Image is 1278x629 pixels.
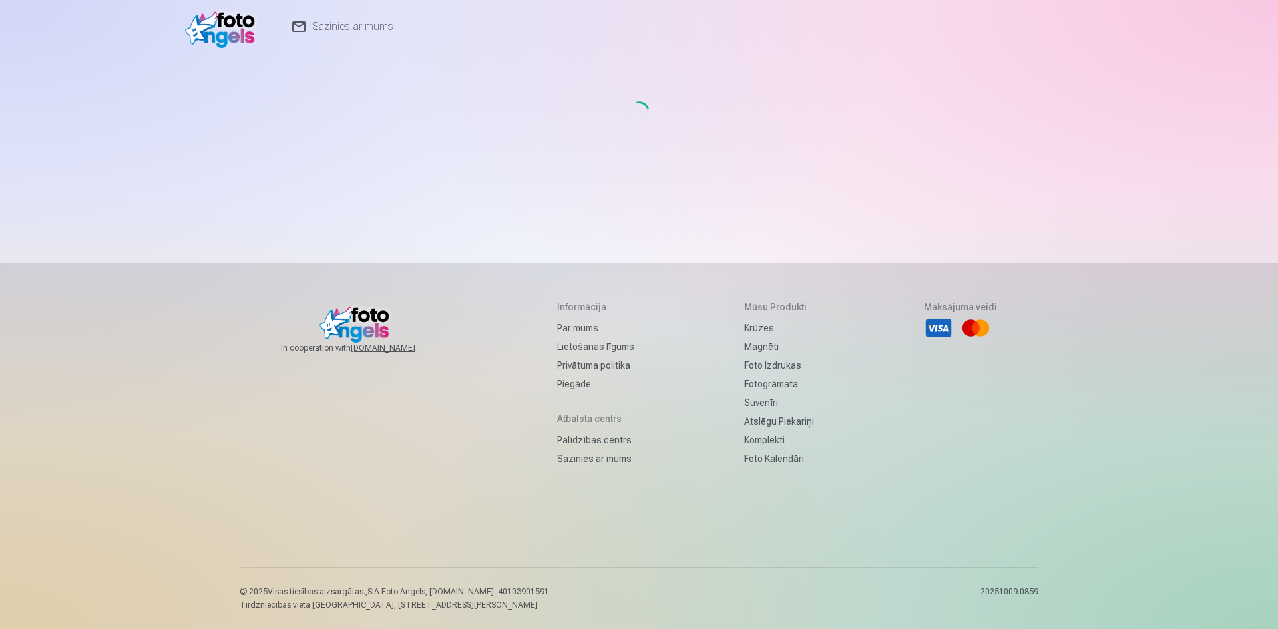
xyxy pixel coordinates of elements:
span: In cooperation with [281,343,447,353]
a: Piegāde [557,375,634,393]
li: Visa [924,314,953,343]
h5: Mūsu produkti [744,300,814,314]
a: Fotogrāmata [744,375,814,393]
h5: Informācija [557,300,634,314]
a: Foto izdrukas [744,356,814,375]
h5: Atbalsta centrs [557,412,634,425]
p: 20251009.0859 [980,586,1038,610]
a: Palīdzības centrs [557,431,634,449]
a: Lietošanas līgums [557,337,634,356]
img: /v1 [185,5,262,48]
p: © 2025 Visas tiesības aizsargātas. , [240,586,549,597]
a: Krūzes [744,319,814,337]
a: Suvenīri [744,393,814,412]
p: Tirdzniecības vieta [GEOGRAPHIC_DATA], [STREET_ADDRESS][PERSON_NAME] [240,600,549,610]
a: Magnēti [744,337,814,356]
span: SIA Foto Angels, [DOMAIN_NAME]. 40103901591 [367,587,549,596]
a: Par mums [557,319,634,337]
h5: Maksājuma veidi [924,300,997,314]
a: Komplekti [744,431,814,449]
li: Mastercard [961,314,990,343]
a: Sazinies ar mums [557,449,634,468]
a: Atslēgu piekariņi [744,412,814,431]
a: Foto kalendāri [744,449,814,468]
a: Privātuma politika [557,356,634,375]
a: [DOMAIN_NAME] [351,343,447,353]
